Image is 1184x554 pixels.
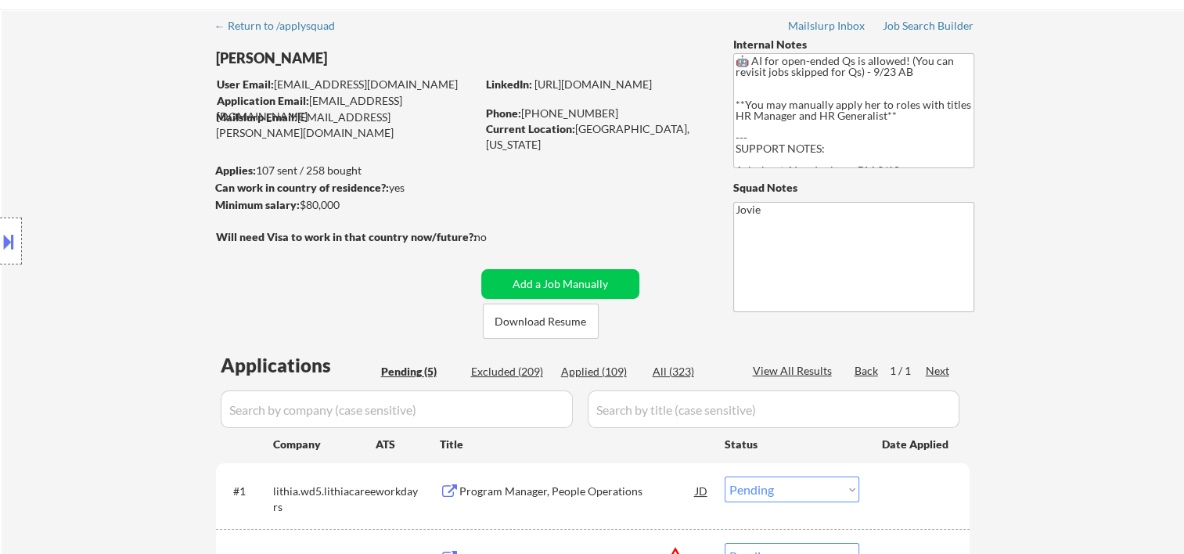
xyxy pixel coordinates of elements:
[883,20,974,31] div: Job Search Builder
[694,477,710,505] div: JD
[215,181,389,194] strong: Can work in country of residence?:
[221,356,376,375] div: Applications
[474,229,519,245] div: no
[653,364,731,380] div: All (323)
[534,77,652,91] a: [URL][DOMAIN_NAME]
[883,20,974,35] a: Job Search Builder
[926,363,951,379] div: Next
[376,437,440,452] div: ATS
[214,20,350,35] a: ← Return to /applysquad
[216,230,477,243] strong: Will need Visa to work in that country now/future?:
[217,93,476,124] div: [EMAIL_ADDRESS][DOMAIN_NAME]
[788,20,866,31] div: Mailslurp Inbox
[217,77,274,91] strong: User Email:
[215,180,471,196] div: yes
[486,106,521,120] strong: Phone:
[233,484,261,499] div: #1
[486,106,707,121] div: [PHONE_NUMBER]
[733,37,974,52] div: Internal Notes
[214,20,350,31] div: ← Return to /applysquad
[471,364,549,380] div: Excluded (209)
[855,363,880,379] div: Back
[217,77,476,92] div: [EMAIL_ADDRESS][DOMAIN_NAME]
[440,437,710,452] div: Title
[483,304,599,339] button: Download Resume
[486,122,575,135] strong: Current Location:
[561,364,639,380] div: Applied (109)
[376,484,440,499] div: workday
[733,180,974,196] div: Squad Notes
[486,121,707,152] div: [GEOGRAPHIC_DATA], [US_STATE]
[890,363,926,379] div: 1 / 1
[216,110,476,140] div: [EMAIL_ADDRESS][PERSON_NAME][DOMAIN_NAME]
[215,197,476,213] div: $80,000
[788,20,866,35] a: Mailslurp Inbox
[221,390,573,428] input: Search by company (case sensitive)
[725,430,859,458] div: Status
[882,437,951,452] div: Date Applied
[753,363,837,379] div: View All Results
[481,269,639,299] button: Add a Job Manually
[216,49,538,68] div: [PERSON_NAME]
[273,484,376,514] div: lithia.wd5.lithiacareers
[217,94,309,107] strong: Application Email:
[588,390,959,428] input: Search by title (case sensitive)
[215,163,476,178] div: 107 sent / 258 bought
[459,484,696,499] div: Program Manager, People Operations
[486,77,532,91] strong: LinkedIn:
[273,437,376,452] div: Company
[381,364,459,380] div: Pending (5)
